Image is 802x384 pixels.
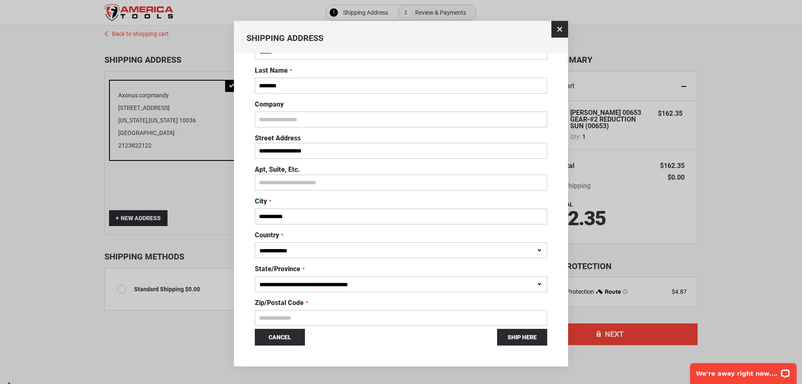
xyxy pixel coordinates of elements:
[255,100,284,108] span: Company
[255,265,300,273] span: State/Province
[269,334,291,341] span: Cancel
[508,334,537,341] span: Ship Here
[255,231,279,239] span: Country
[255,66,288,74] span: Last Name
[255,329,305,346] button: Cancel
[255,299,304,307] span: Zip/Postal Code
[255,134,301,142] span: Street address
[685,358,802,384] iframe: LiveChat chat widget
[255,165,300,173] span: Apt, suite, etc.
[246,33,556,43] h1: Shipping Address
[255,197,267,205] span: City
[497,329,547,346] button: Ship Here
